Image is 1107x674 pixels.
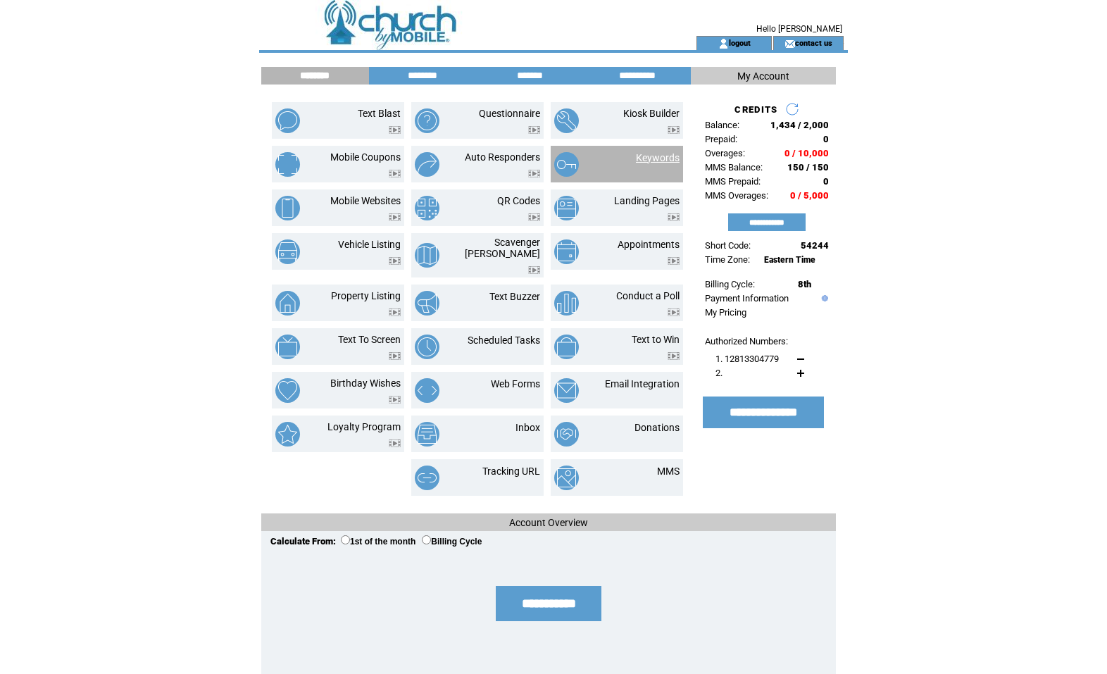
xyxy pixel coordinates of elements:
span: 0 / 10,000 [784,148,829,158]
span: CREDITS [734,104,777,115]
span: 8th [798,279,811,289]
span: Eastern Time [764,255,815,265]
img: conduct-a-poll.png [554,291,579,316]
img: video.png [668,352,680,360]
img: text-blast.png [275,108,300,133]
span: My Account [737,70,789,82]
span: 150 / 150 [787,162,829,173]
span: 1. 12813304779 [715,354,779,364]
span: 54244 [801,240,829,251]
span: Time Zone: [705,254,750,265]
img: video.png [389,352,401,360]
a: Text to Win [632,334,680,345]
img: kiosk-builder.png [554,108,579,133]
a: Scheduled Tasks [468,335,540,346]
a: Landing Pages [614,195,680,206]
img: vehicle-listing.png [275,239,300,264]
img: scheduled-tasks.png [415,335,439,359]
a: Property Listing [331,290,401,301]
img: property-listing.png [275,291,300,316]
span: MMS Balance: [705,162,763,173]
img: video.png [528,266,540,274]
a: Mobile Websites [330,195,401,206]
img: video.png [389,213,401,221]
img: birthday-wishes.png [275,378,300,403]
span: Short Code: [705,240,751,251]
input: Billing Cycle [422,535,431,544]
label: Billing Cycle [422,537,482,547]
a: logout [729,38,751,47]
span: Overages: [705,148,745,158]
a: Donations [634,422,680,433]
img: help.gif [818,295,828,301]
a: Payment Information [705,293,789,304]
img: video.png [389,257,401,265]
a: Vehicle Listing [338,239,401,250]
a: Birthday Wishes [330,377,401,389]
img: loyalty-program.png [275,422,300,447]
a: Conduct a Poll [616,290,680,301]
a: My Pricing [705,307,746,318]
img: video.png [528,126,540,134]
a: Mobile Coupons [330,151,401,163]
a: MMS [657,466,680,477]
img: text-to-win.png [554,335,579,359]
img: video.png [528,170,540,177]
img: keywords.png [554,152,579,177]
img: video.png [389,439,401,447]
a: Scavenger [PERSON_NAME] [465,237,540,259]
img: video.png [389,308,401,316]
a: contact us [795,38,832,47]
img: video.png [389,396,401,404]
img: text-buzzer.png [415,291,439,316]
img: mms.png [554,466,579,490]
img: qr-codes.png [415,196,439,220]
img: web-forms.png [415,378,439,403]
span: Authorized Numbers: [705,336,788,347]
span: 1,434 / 2,000 [770,120,829,130]
a: Text Buzzer [489,291,540,302]
img: tracking-url.png [415,466,439,490]
a: Text To Screen [338,334,401,345]
img: video.png [668,126,680,134]
a: Appointments [618,239,680,250]
img: video.png [668,257,680,265]
a: QR Codes [497,195,540,206]
img: landing-pages.png [554,196,579,220]
label: 1st of the month [341,537,415,547]
a: Email Integration [605,378,680,389]
img: auto-responders.png [415,152,439,177]
input: 1st of the month [341,535,350,544]
img: video.png [389,126,401,134]
span: 0 / 5,000 [790,190,829,201]
img: appointments.png [554,239,579,264]
img: scavenger-hunt.png [415,243,439,268]
a: Kiosk Builder [623,108,680,119]
img: email-integration.png [554,378,579,403]
img: mobile-coupons.png [275,152,300,177]
a: Inbox [515,422,540,433]
img: text-to-screen.png [275,335,300,359]
a: Tracking URL [482,466,540,477]
span: Account Overview [509,517,588,528]
img: video.png [668,213,680,221]
span: Hello [PERSON_NAME] [756,24,842,34]
span: Billing Cycle: [705,279,755,289]
a: Text Blast [358,108,401,119]
img: video.png [389,170,401,177]
span: Balance: [705,120,739,130]
span: MMS Prepaid: [705,176,761,187]
img: account_icon.gif [718,38,729,49]
a: Web Forms [491,378,540,389]
span: 0 [823,134,829,144]
img: donations.png [554,422,579,447]
img: video.png [528,213,540,221]
img: inbox.png [415,422,439,447]
img: contact_us_icon.gif [784,38,795,49]
a: Keywords [636,152,680,163]
img: mobile-websites.png [275,196,300,220]
a: Loyalty Program [327,421,401,432]
span: Calculate From: [270,536,336,547]
span: MMS Overages: [705,190,768,201]
a: Auto Responders [465,151,540,163]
